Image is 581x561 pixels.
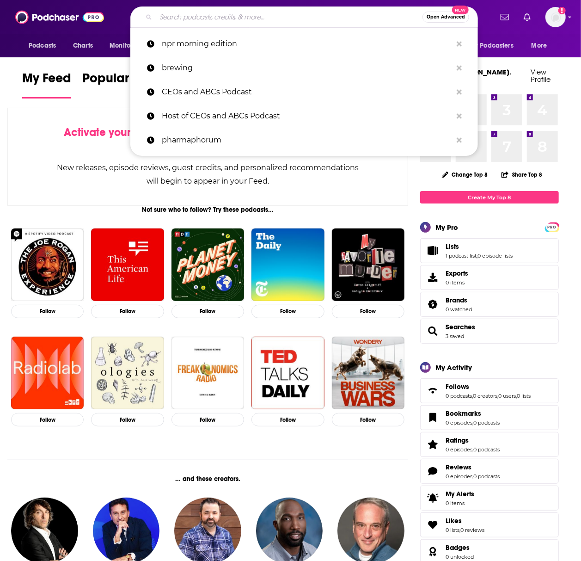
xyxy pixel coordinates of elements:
[54,126,361,153] div: by following Podcasts, Creators, Lists, and other Users!
[22,37,68,55] button: open menu
[436,169,494,180] button: Change Top 8
[64,125,159,139] span: Activate your Feed
[498,393,516,399] a: 0 users
[420,378,559,403] span: Follows
[420,486,559,511] a: My Alerts
[332,228,404,301] a: My Favorite Murder with Karen Kilgariff and Georgia Hardstark
[501,166,543,184] button: Share Top 8
[446,463,500,471] a: Reviews
[452,6,469,14] span: New
[420,405,559,430] span: Bookmarks
[420,319,559,344] span: Searches
[545,7,566,27] span: Logged in as amanda.moss
[446,473,472,480] a: 0 episodes
[516,393,517,399] span: ,
[82,70,161,99] a: Popular Feed
[130,80,478,104] a: CEOs and ABCs Podcast
[15,8,104,26] img: Podchaser - Follow, Share and Rate Podcasts
[130,128,478,152] a: pharmaphorum
[423,325,442,338] a: Searches
[103,37,154,55] button: open menu
[11,228,84,301] a: The Joe Rogan Experience
[423,545,442,558] a: Badges
[473,393,497,399] a: 0 creators
[446,490,474,498] span: My Alerts
[446,517,462,525] span: Likes
[54,161,361,188] div: New releases, episode reviews, guest credits, and personalized recommendations will begin to appe...
[420,459,559,484] span: Reviews
[162,128,452,152] p: pharmaphorum
[171,228,244,301] img: Planet Money
[110,39,142,52] span: Monitoring
[423,298,442,311] a: Brands
[520,9,534,25] a: Show notifications dropdown
[22,70,71,92] span: My Feed
[446,269,468,277] span: Exports
[251,413,324,426] button: Follow
[420,265,559,290] a: Exports
[251,228,324,301] img: The Daily
[472,393,473,399] span: ,
[546,223,557,230] a: PRO
[130,32,478,56] a: npr morning edition
[446,517,484,525] a: Likes
[171,305,244,318] button: Follow
[446,253,477,259] a: 1 podcast list
[446,446,472,453] a: 0 episodes
[22,70,71,99] a: My Feed
[446,382,469,391] span: Follows
[332,337,404,409] img: Business Wars
[446,296,467,304] span: Brands
[251,337,324,409] img: TED Talks Daily
[423,244,442,257] a: Lists
[446,323,475,331] a: Searches
[162,32,452,56] p: npr morning edition
[446,554,474,560] a: 0 unlocked
[446,419,472,426] a: 0 episodes
[446,333,464,339] a: 3 saved
[423,411,442,424] a: Bookmarks
[11,305,84,318] button: Follow
[420,512,559,537] span: Likes
[162,104,452,128] p: Host of CEOs and ABCs Podcast
[130,6,478,28] div: Search podcasts, credits, & more...
[91,337,164,409] img: Ologies with Alie Ward
[459,527,460,533] span: ,
[545,7,566,27] img: User Profile
[477,253,477,259] span: ,
[162,56,452,80] p: brewing
[546,224,557,231] span: PRO
[463,37,527,55] button: open menu
[7,206,408,214] div: Not sure who to follow? Try these podcasts...
[171,337,244,409] img: Freakonomics Radio
[473,419,500,426] a: 0 podcasts
[130,104,478,128] a: Host of CEOs and ABCs Podcast
[446,382,531,391] a: Follows
[446,409,500,418] a: Bookmarks
[162,80,452,104] p: CEOs and ABCs Podcast
[91,413,164,426] button: Follow
[472,446,473,453] span: ,
[332,305,404,318] button: Follow
[446,463,471,471] span: Reviews
[332,413,404,426] button: Follow
[130,56,478,80] a: brewing
[423,438,442,451] a: Ratings
[477,253,513,259] a: 0 episode lists
[446,436,469,444] span: Ratings
[446,296,472,304] a: Brands
[7,475,408,483] div: ... and these creators.
[420,292,559,317] span: Brands
[420,432,559,457] span: Ratings
[91,305,164,318] button: Follow
[11,337,84,409] img: Radiolab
